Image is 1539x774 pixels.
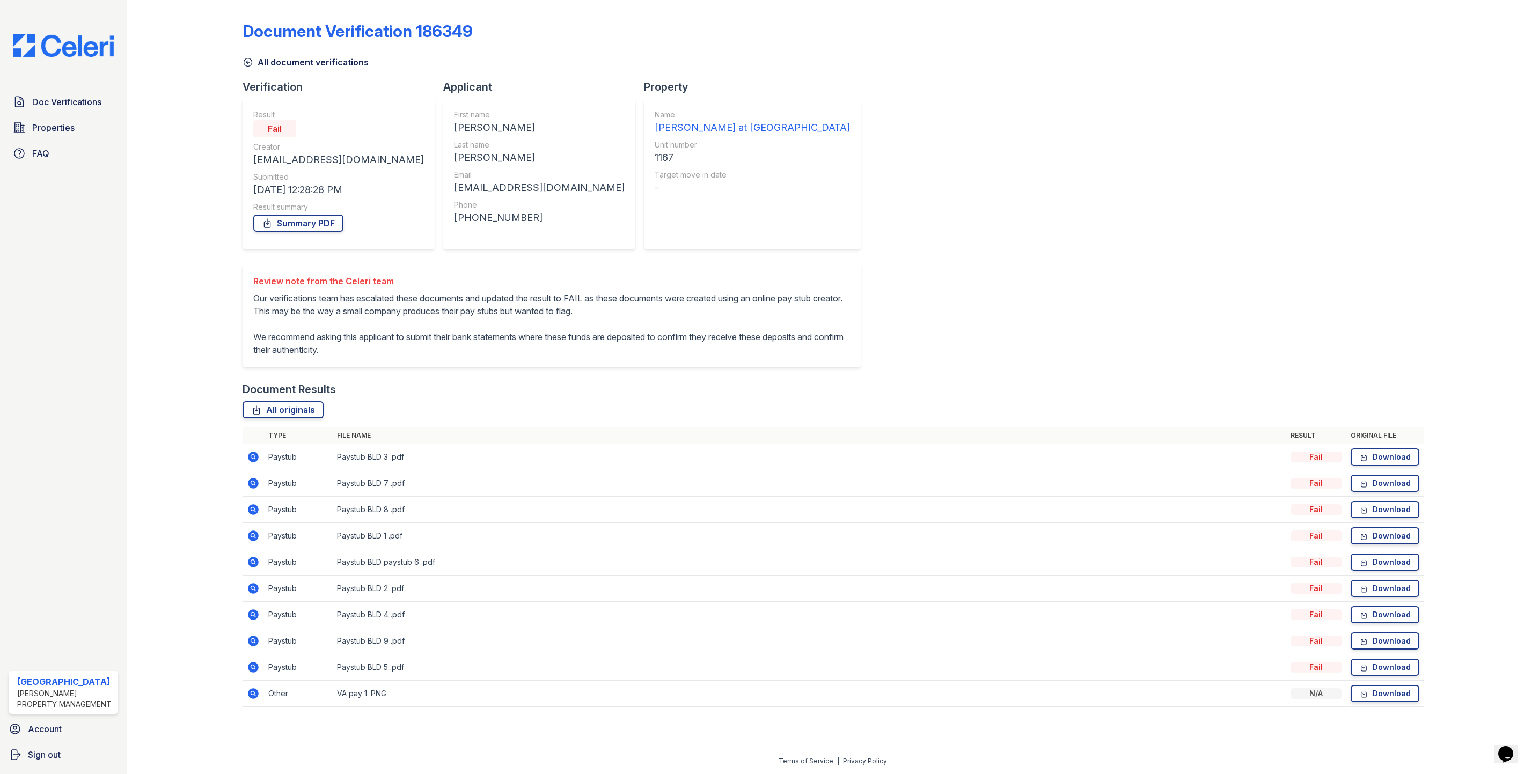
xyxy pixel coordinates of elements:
[243,382,336,397] div: Document Results
[644,79,869,94] div: Property
[264,497,333,523] td: Paystub
[264,523,333,549] td: Paystub
[1291,452,1342,462] div: Fail
[253,120,296,137] div: Fail
[17,688,114,710] div: [PERSON_NAME] Property Management
[655,120,850,135] div: [PERSON_NAME] at [GEOGRAPHIC_DATA]
[1494,731,1528,763] iframe: chat widget
[264,549,333,576] td: Paystub
[454,169,625,180] div: Email
[454,120,625,135] div: [PERSON_NAME]
[333,628,1286,654] td: Paystub BLD 9 .pdf
[1291,636,1342,646] div: Fail
[264,681,333,707] td: Other
[4,744,122,765] a: Sign out
[253,215,343,232] a: Summary PDF
[333,470,1286,497] td: Paystub BLD 7 .pdf
[1351,685,1419,702] a: Download
[1346,427,1424,444] th: Original file
[333,602,1286,628] td: Paystub BLD 4 .pdf
[655,180,850,195] div: -
[443,79,644,94] div: Applicant
[243,401,324,418] a: All originals
[655,169,850,180] div: Target move in date
[264,602,333,628] td: Paystub
[32,121,75,134] span: Properties
[9,117,118,138] a: Properties
[1351,659,1419,676] a: Download
[333,681,1286,707] td: VA pay 1 .PNG
[779,757,833,765] a: Terms of Service
[253,109,424,120] div: Result
[1351,475,1419,492] a: Download
[28,723,62,735] span: Account
[1291,557,1342,567] div: Fail
[454,139,625,150] div: Last name
[4,34,122,57] img: CE_Logo_Blue-a8612792a0a2168367f1c8372b55b34899dd931a85d93a1a3d3e32e68fde9ad4.png
[333,654,1286,681] td: Paystub BLD 5 .pdf
[454,109,625,120] div: First name
[333,427,1286,444] th: File name
[1286,427,1346,444] th: Result
[333,523,1286,549] td: Paystub BLD 1 .pdf
[454,210,625,225] div: [PHONE_NUMBER]
[1291,504,1342,515] div: Fail
[1351,580,1419,597] a: Download
[28,748,61,761] span: Sign out
[243,56,369,69] a: All document verifications
[333,444,1286,470] td: Paystub BLD 3 .pdf
[1351,606,1419,623] a: Download
[9,143,118,164] a: FAQ
[253,275,850,288] div: Review note from the Celeri team
[17,675,114,688] div: [GEOGRAPHIC_DATA]
[264,470,333,497] td: Paystub
[333,549,1286,576] td: Paystub BLD paystub 6 .pdf
[655,109,850,135] a: Name [PERSON_NAME] at [GEOGRAPHIC_DATA]
[1351,632,1419,650] a: Download
[253,182,424,197] div: [DATE] 12:28:28 PM
[1351,554,1419,571] a: Download
[253,202,424,212] div: Result summary
[454,180,625,195] div: [EMAIL_ADDRESS][DOMAIN_NAME]
[243,21,473,41] div: Document Verification 186349
[1291,688,1342,699] div: N/A
[32,147,49,160] span: FAQ
[1291,662,1342,673] div: Fail
[1291,530,1342,541] div: Fail
[253,142,424,152] div: Creator
[243,79,443,94] div: Verification
[9,91,118,113] a: Doc Verifications
[454,150,625,165] div: [PERSON_NAME]
[1291,583,1342,594] div: Fail
[837,757,839,765] div: |
[655,109,850,120] div: Name
[1291,609,1342,620] div: Fail
[454,200,625,210] div: Phone
[655,150,850,165] div: 1167
[333,497,1286,523] td: Paystub BLD 8 .pdf
[253,292,850,356] p: Our verifications team has escalated these documents and updated the result to FAIL as these docu...
[843,757,887,765] a: Privacy Policy
[1351,501,1419,518] a: Download
[264,444,333,470] td: Paystub
[264,576,333,602] td: Paystub
[1351,448,1419,466] a: Download
[253,152,424,167] div: [EMAIL_ADDRESS][DOMAIN_NAME]
[264,427,333,444] th: Type
[655,139,850,150] div: Unit number
[264,654,333,681] td: Paystub
[333,576,1286,602] td: Paystub BLD 2 .pdf
[264,628,333,654] td: Paystub
[4,718,122,740] a: Account
[1291,478,1342,489] div: Fail
[253,172,424,182] div: Submitted
[32,95,101,108] span: Doc Verifications
[1351,527,1419,544] a: Download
